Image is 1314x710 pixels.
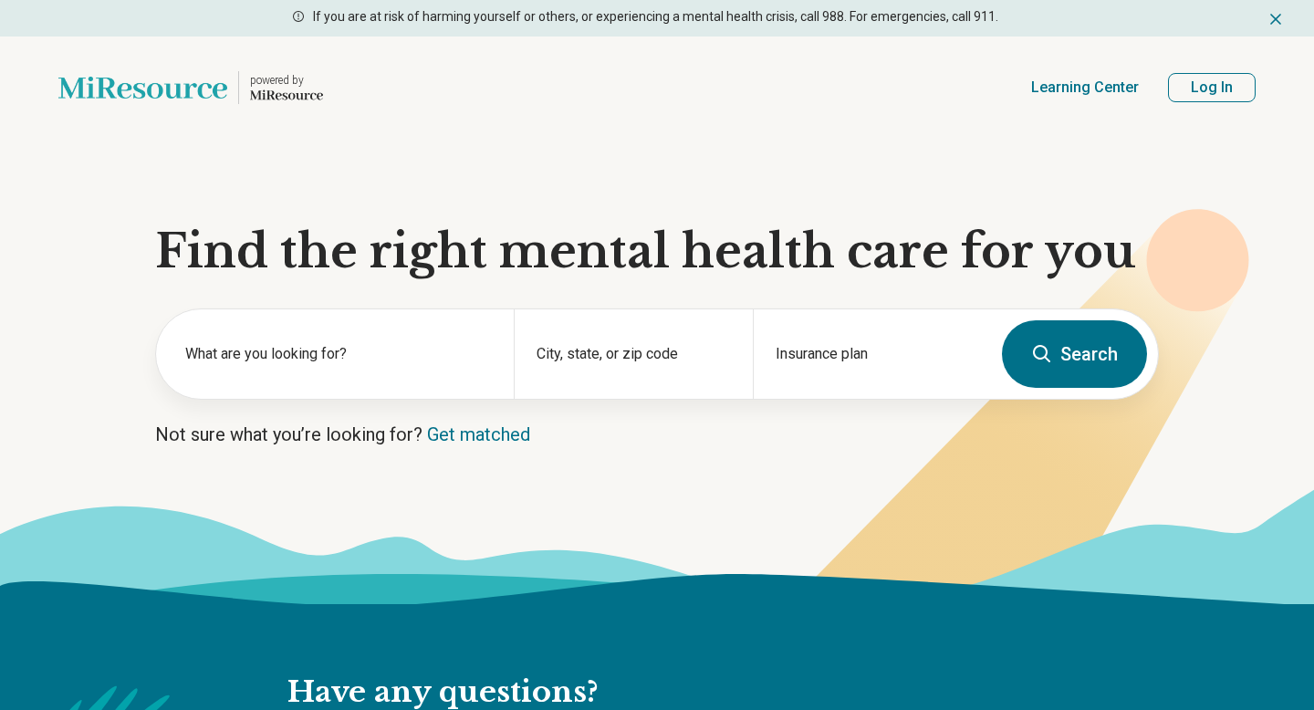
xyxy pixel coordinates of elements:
[1267,7,1285,29] button: Dismiss
[1031,77,1139,99] a: Learning Center
[1168,73,1256,102] button: Log In
[155,224,1159,279] h1: Find the right mental health care for you
[427,423,530,445] a: Get matched
[250,73,323,88] p: powered by
[1002,320,1147,388] button: Search
[155,422,1159,447] p: Not sure what you’re looking for?
[58,58,323,117] a: Home page
[185,343,492,365] label: What are you looking for?
[313,7,998,26] p: If you are at risk of harming yourself or others, or experiencing a mental health crisis, call 98...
